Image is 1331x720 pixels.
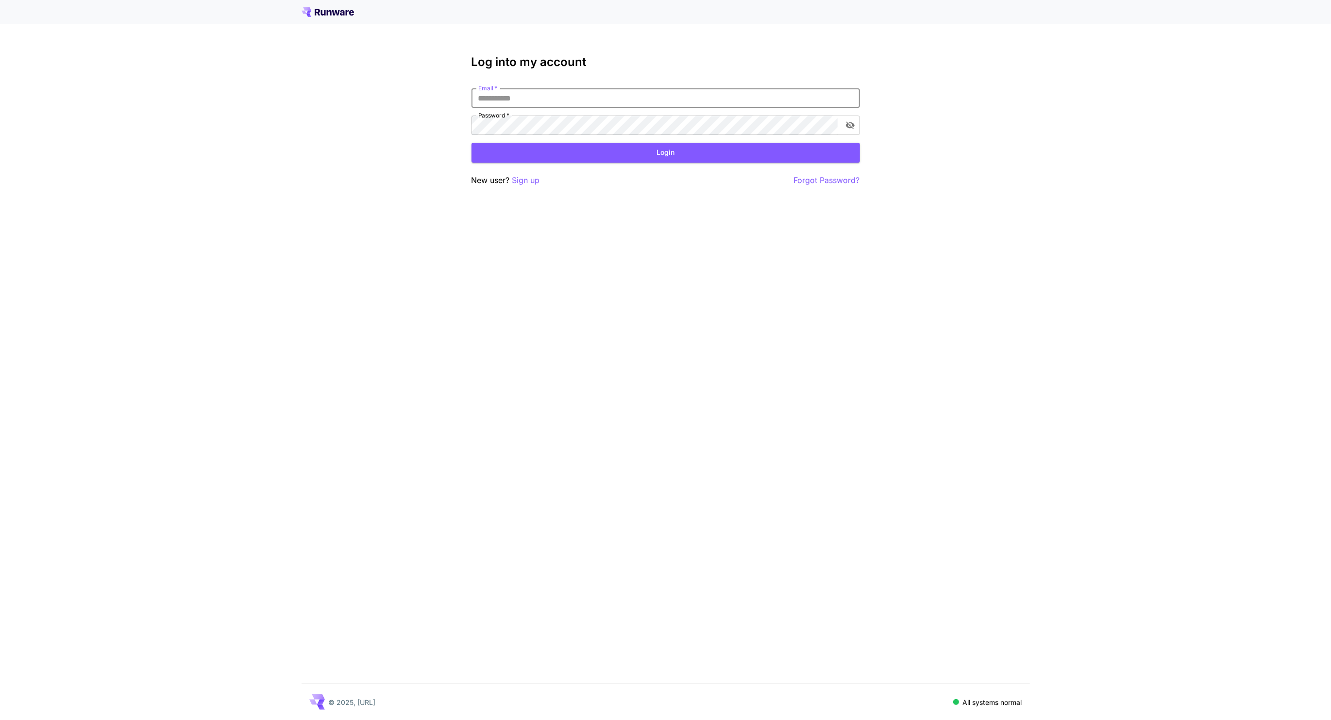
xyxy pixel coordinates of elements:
button: Login [472,143,860,163]
h3: Log into my account [472,55,860,69]
label: Password [478,111,509,119]
button: Sign up [512,174,540,186]
button: Forgot Password? [794,174,860,186]
p: New user? [472,174,540,186]
label: Email [478,84,497,92]
p: © 2025, [URL] [329,697,376,707]
p: All systems normal [963,697,1022,707]
button: toggle password visibility [842,117,859,134]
